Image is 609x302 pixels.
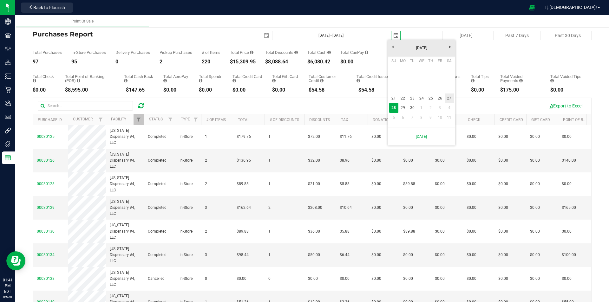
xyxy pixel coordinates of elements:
[38,101,133,111] input: Search...
[237,276,246,282] span: $0.00
[268,157,271,164] span: 1
[205,205,207,211] span: 3
[307,59,331,64] div: $6,080.42
[160,59,192,64] div: 2
[519,79,523,83] i: Sum of all voided payment transaction amounts, excluding tips and transaction fees, for all purch...
[134,114,144,125] a: Filter
[272,87,299,93] div: $0.00
[33,31,219,38] h4: Purchases Report
[498,205,508,211] span: $0.00
[265,59,298,64] div: $8,088.64
[403,228,415,235] span: $89.88
[308,205,322,211] span: $208.00
[371,205,381,211] span: $0.00
[471,74,491,83] div: Total Tips
[124,74,154,83] div: Total Cash Back
[563,118,608,122] a: Point of Banking (POB)
[530,205,540,211] span: $0.00
[73,117,93,121] a: Customer
[110,270,140,288] span: [US_STATE] Dispensary #4, LLC
[371,181,381,187] span: $0.00
[442,31,490,40] button: [DATE]
[398,56,408,66] th: Monday
[199,79,202,83] i: Sum of the successful, non-voided Spendr payment transactions for all purchases in the date range.
[237,134,251,140] span: $179.76
[308,276,318,282] span: $0.00
[148,252,167,258] span: Completed
[37,134,55,139] span: 00030125
[403,276,413,282] span: $0.00
[238,118,249,122] a: Total
[38,118,62,122] a: Purchase ID
[467,157,476,164] span: $0.00
[550,74,582,83] div: Total Voided Tips
[408,56,417,66] th: Tuesday
[232,87,263,93] div: $0.00
[308,181,320,187] span: $21.00
[498,181,508,187] span: $0.00
[417,93,426,103] a: 24
[237,205,251,211] span: $162.64
[435,205,445,211] span: $0.00
[445,42,455,52] a: Next
[340,134,352,140] span: $11.76
[417,56,426,66] th: Wednesday
[191,114,201,125] a: Filter
[163,79,167,83] i: Sum of the successful, non-voided AeroPay payment transactions for all purchases in the date range.
[181,117,190,121] a: Type
[265,50,298,55] div: Total Discounts
[562,276,572,282] span: $0.00
[467,134,476,140] span: $0.00
[206,118,226,122] a: # of Items
[110,175,140,193] span: [US_STATE] Dispensary #4, LLC
[562,134,572,140] span: $0.00
[180,205,193,211] span: In-Store
[115,59,150,64] div: 0
[272,74,299,83] div: Total Gift Card
[110,151,140,170] span: [US_STATE] Dispensary #4, LLC
[110,246,140,264] span: [US_STATE] Dispensary #4, LLC
[205,134,207,140] span: 1
[268,276,271,282] span: 0
[445,56,454,66] th: Saturday
[205,181,207,187] span: 2
[202,50,220,55] div: # of Items
[163,87,189,93] div: $0.00
[205,252,207,258] span: 3
[33,87,56,93] div: $0.00
[435,276,445,282] span: $0.00
[5,141,11,147] inline-svg: Tags
[500,74,541,83] div: Total Voided Payments
[6,251,25,270] iframe: Resource center
[365,50,368,55] i: Sum of the successful, non-voided CanPay payment transactions for all purchases in the date range.
[357,87,390,93] div: -$54.58
[408,113,417,123] a: 7
[309,87,347,93] div: $54.58
[180,134,193,140] span: In-Store
[371,157,381,164] span: $0.00
[417,113,426,123] a: 8
[467,181,476,187] span: $0.00
[237,181,249,187] span: $89.88
[5,155,11,161] inline-svg: Reports
[65,74,115,83] div: Total Point of Banking (POB)
[498,276,508,282] span: $0.00
[33,50,62,55] div: Total Purchases
[389,93,398,103] a: 21
[237,252,249,258] span: $98.44
[250,50,253,55] i: Sum of the total prices of all purchases in the date range.
[493,31,541,40] button: Past 7 Days
[398,113,408,123] a: 6
[71,50,106,55] div: In-Store Purchases
[148,276,165,282] span: Cancelled
[37,182,55,186] span: 00030128
[530,181,540,187] span: $0.00
[270,118,299,122] a: # of Discounts
[232,79,236,83] i: Sum of the successful, non-voided credit card payment transactions for all purchases in the date ...
[435,157,445,164] span: $0.00
[33,59,62,64] div: 97
[5,100,11,106] inline-svg: Users
[357,74,390,83] div: Total Credit Issued
[124,87,154,93] div: -$147.65
[445,93,454,103] a: 27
